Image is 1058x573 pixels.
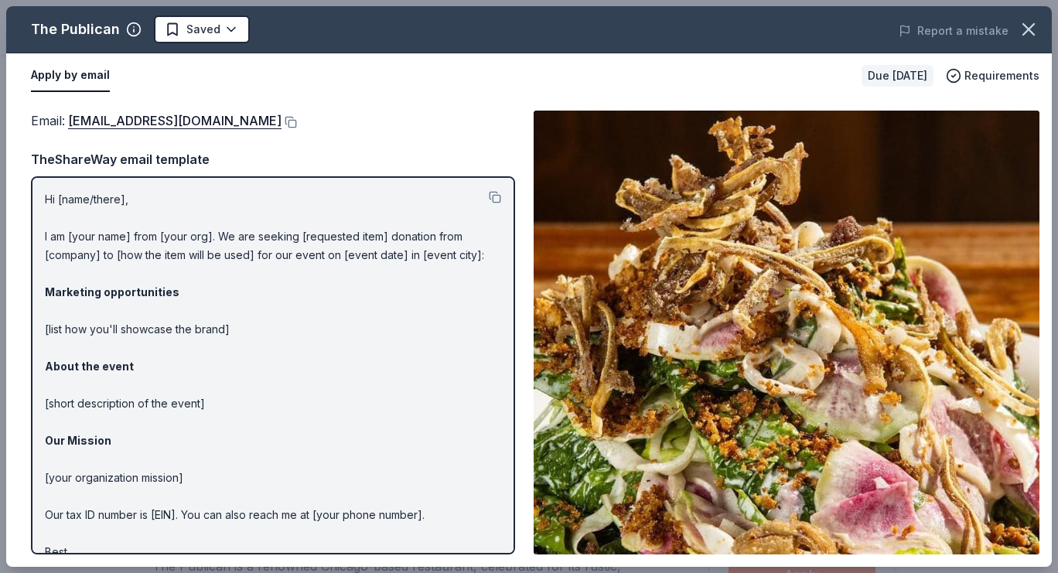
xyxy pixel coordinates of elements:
span: Saved [186,20,220,39]
img: Image for The Publican [534,111,1039,554]
button: Saved [154,15,250,43]
div: Due [DATE] [862,65,933,87]
button: Report a mistake [899,22,1009,40]
button: Apply by email [31,60,110,92]
a: [EMAIL_ADDRESS][DOMAIN_NAME] [68,111,282,131]
button: Requirements [946,67,1039,85]
strong: About the event [45,360,134,373]
span: Requirements [964,67,1039,85]
div: The Publican [31,17,120,42]
span: Email : [31,113,282,128]
strong: Our Mission [45,434,111,447]
strong: Marketing opportunities [45,285,179,298]
div: TheShareWay email template [31,149,515,169]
